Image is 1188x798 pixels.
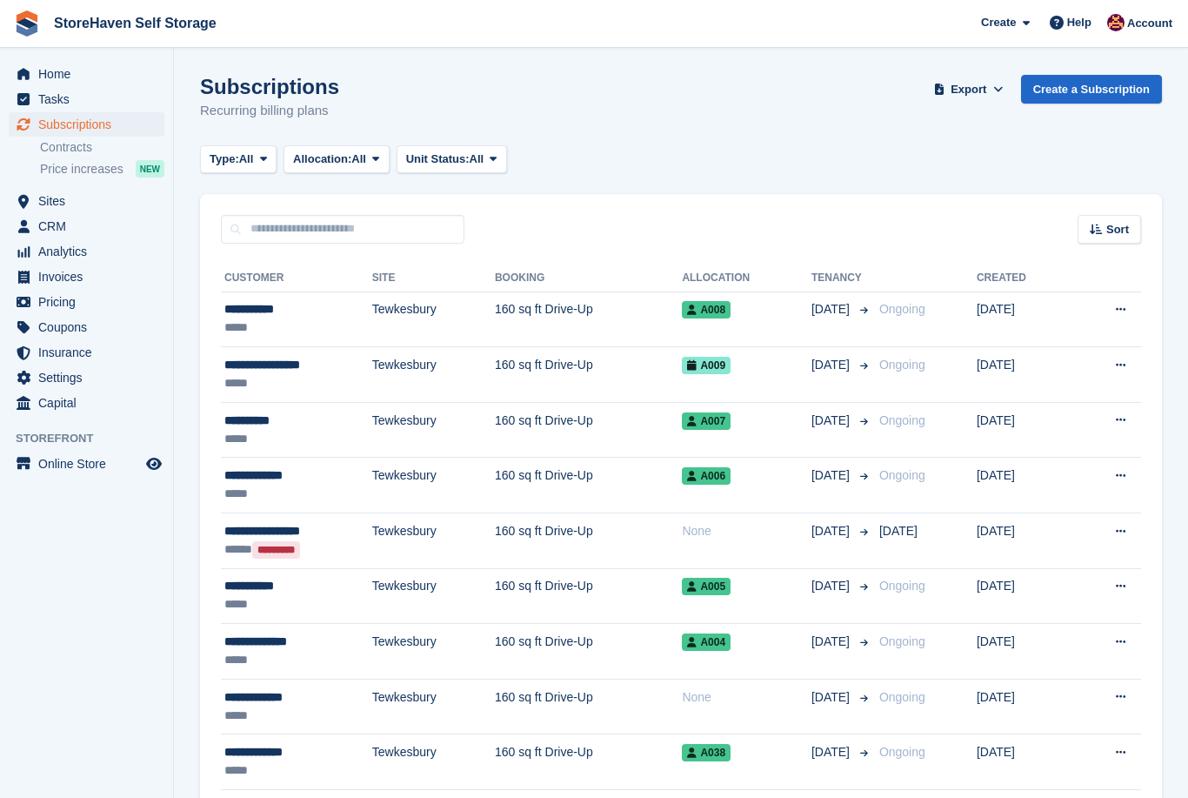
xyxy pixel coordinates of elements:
span: Invoices [38,265,143,289]
td: 160 sq ft Drive-Up [495,734,682,790]
span: Capital [38,391,143,415]
span: [DATE] [811,633,853,651]
span: Ongoing [879,690,925,704]
a: menu [9,340,164,365]
a: menu [9,391,164,415]
span: Ongoing [879,358,925,372]
span: A009 [682,357,731,374]
span: All [470,151,484,168]
span: Settings [38,365,143,390]
span: Type: [210,151,239,168]
th: Site [372,265,495,292]
a: menu [9,87,164,111]
span: Sort [1106,221,1129,238]
td: Tewkesbury [372,347,495,403]
span: Sites [38,189,143,213]
span: Insurance [38,340,143,365]
a: StoreHaven Self Storage [47,9,224,37]
span: All [239,151,254,168]
span: [DATE] [811,356,853,374]
button: Unit Status: All [397,145,507,174]
a: menu [9,290,164,314]
div: None [682,522,811,540]
span: CRM [38,214,143,238]
a: menu [9,112,164,137]
th: Created [977,265,1071,292]
p: Recurring billing plans [200,101,339,121]
a: Contracts [40,139,164,156]
a: menu [9,214,164,238]
td: [DATE] [977,568,1071,624]
td: Tewkesbury [372,402,495,458]
th: Customer [221,265,372,292]
span: A005 [682,578,731,595]
td: [DATE] [977,734,1071,790]
a: menu [9,189,164,213]
td: Tewkesbury [372,624,495,680]
td: 160 sq ft Drive-Up [495,292,682,347]
a: menu [9,315,164,339]
td: [DATE] [977,458,1071,513]
span: Ongoing [879,468,925,482]
img: Daniel Brooks [1107,14,1125,31]
a: Preview store [143,453,164,474]
span: Subscriptions [38,112,143,137]
span: [DATE] [811,466,853,485]
span: Pricing [38,290,143,314]
td: 160 sq ft Drive-Up [495,568,682,624]
td: 160 sq ft Drive-Up [495,402,682,458]
span: [DATE] [879,524,918,538]
th: Tenancy [811,265,872,292]
div: NEW [136,160,164,178]
a: Create a Subscription [1021,75,1162,104]
a: menu [9,452,164,476]
span: [DATE] [811,743,853,761]
a: menu [9,265,164,289]
a: Price increases NEW [40,159,164,178]
td: 160 sq ft Drive-Up [495,347,682,403]
span: Create [981,14,1016,31]
span: Price increases [40,161,123,178]
h1: Subscriptions [200,75,339,98]
td: 160 sq ft Drive-Up [495,458,682,513]
td: 160 sq ft Drive-Up [495,624,682,680]
span: A004 [682,634,731,651]
span: Online Store [38,452,143,476]
button: Type: All [200,145,277,174]
td: Tewkesbury [372,458,495,513]
span: Analytics [38,239,143,264]
span: A008 [682,301,731,319]
div: None [682,688,811,707]
a: menu [9,239,164,264]
span: Ongoing [879,745,925,759]
td: Tewkesbury [372,679,495,734]
span: [DATE] [811,412,853,430]
span: Export [951,81,986,98]
span: [DATE] [811,688,853,707]
td: [DATE] [977,624,1071,680]
td: Tewkesbury [372,568,495,624]
td: [DATE] [977,679,1071,734]
span: A006 [682,467,731,485]
td: [DATE] [977,347,1071,403]
span: Allocation: [293,151,351,168]
a: menu [9,365,164,390]
span: [DATE] [811,522,853,540]
span: A038 [682,744,731,761]
a: menu [9,62,164,86]
td: 160 sq ft Drive-Up [495,513,682,569]
span: [DATE] [811,300,853,319]
span: Ongoing [879,634,925,648]
span: Account [1127,15,1172,32]
img: stora-icon-8386f47178a22dfd0bd8f6a31ec36ba5ce8667c1dd55bd0f319d3a0aa187defe.svg [14,10,40,37]
span: Unit Status: [406,151,470,168]
span: [DATE] [811,577,853,595]
td: Tewkesbury [372,292,495,347]
button: Export [931,75,1007,104]
td: [DATE] [977,292,1071,347]
td: [DATE] [977,513,1071,569]
td: Tewkesbury [372,513,495,569]
span: Home [38,62,143,86]
span: All [351,151,366,168]
span: Coupons [38,315,143,339]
